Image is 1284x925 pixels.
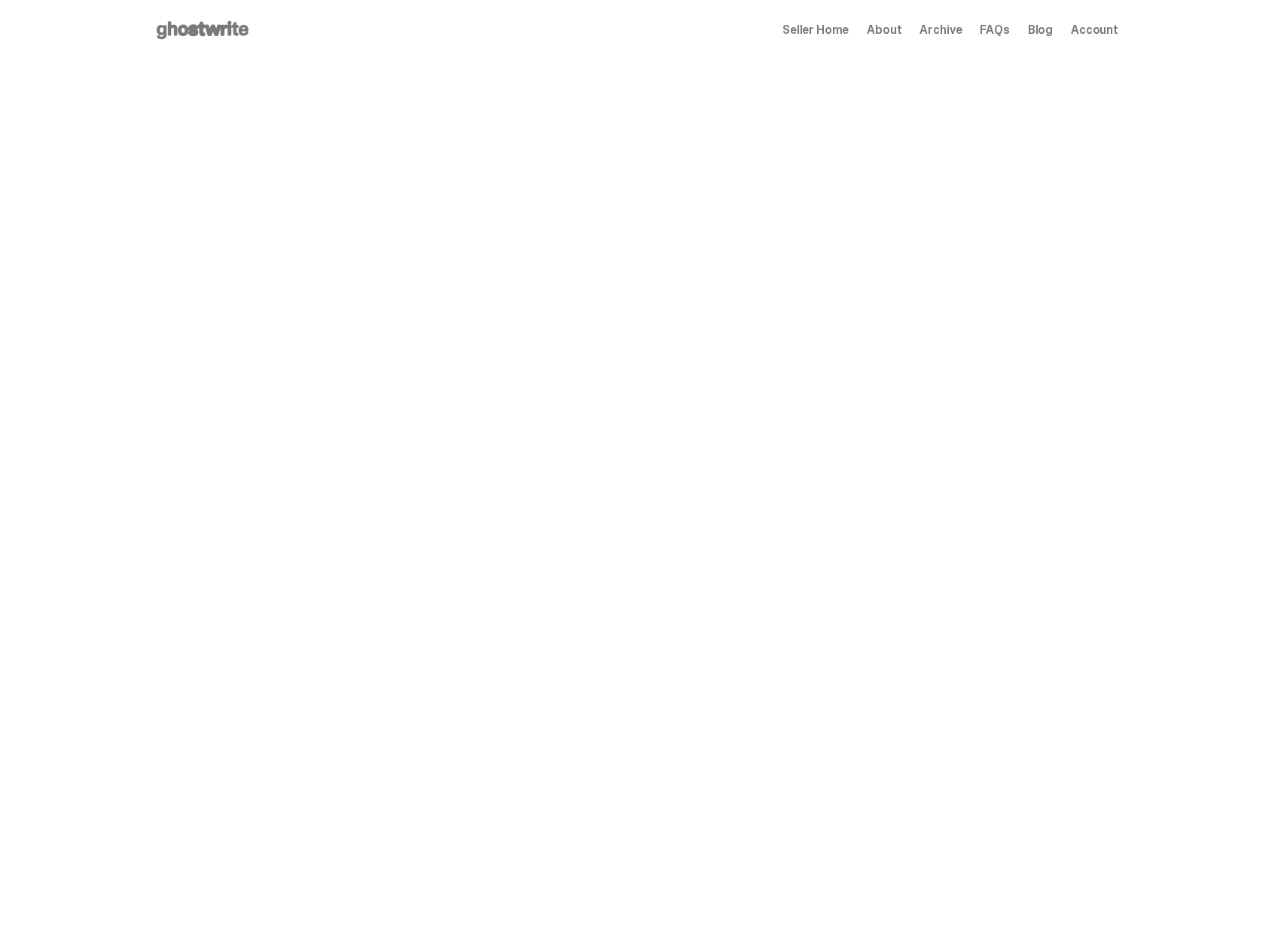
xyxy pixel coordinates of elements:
[980,24,1009,36] a: FAQs
[867,24,901,36] a: About
[920,24,962,36] a: Archive
[1028,24,1053,36] a: Blog
[1071,24,1118,36] a: Account
[782,24,849,36] a: Seller Home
